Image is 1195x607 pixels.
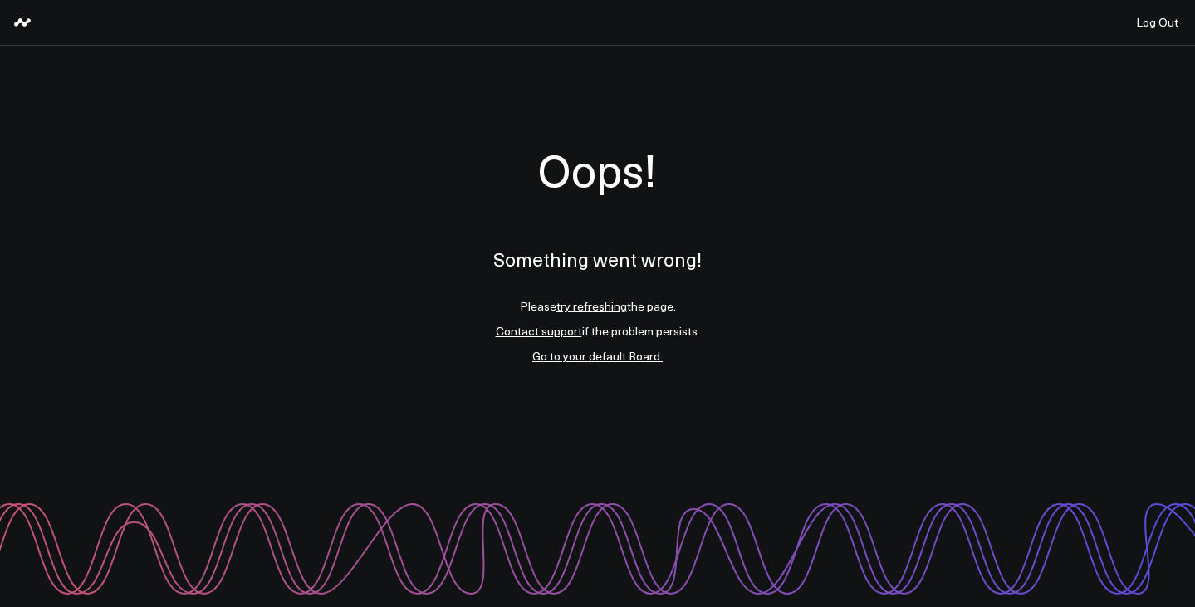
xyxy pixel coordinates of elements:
li: if the problem persists. [493,319,702,344]
a: Go to your default Board. [532,348,663,364]
h1: Oops! [493,138,702,199]
p: Something went wrong! [493,224,702,294]
a: try refreshing [556,298,627,314]
a: Contact support [496,323,582,339]
li: Please the page. [493,294,702,319]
